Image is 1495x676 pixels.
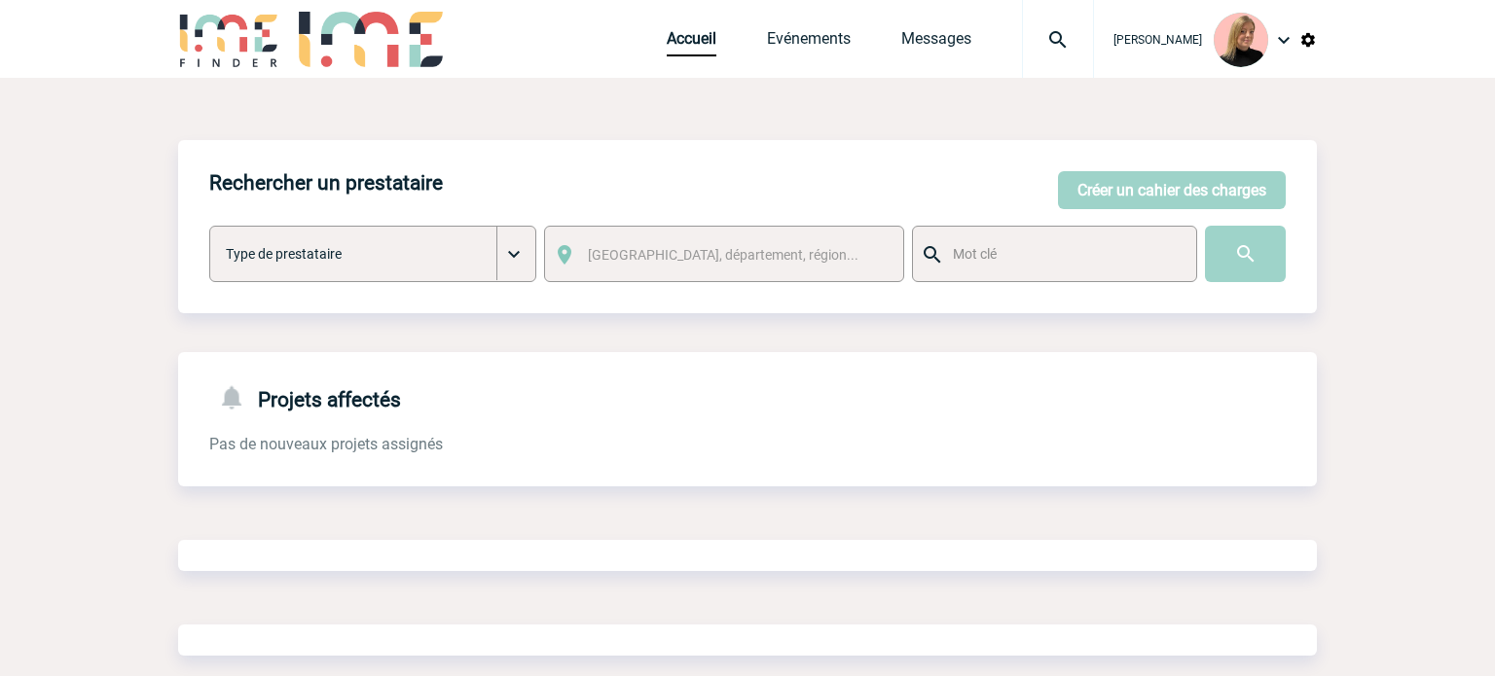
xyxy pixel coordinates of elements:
[209,383,401,411] h4: Projets affectés
[1214,13,1268,67] img: 131233-0.png
[209,435,443,453] span: Pas de nouveaux projets assignés
[901,29,971,56] a: Messages
[178,12,279,67] img: IME-Finder
[667,29,716,56] a: Accueil
[1113,33,1202,47] span: [PERSON_NAME]
[767,29,851,56] a: Evénements
[209,171,443,195] h4: Rechercher un prestataire
[948,241,1179,267] input: Mot clé
[1205,226,1286,282] input: Submit
[588,247,858,263] span: [GEOGRAPHIC_DATA], département, région...
[217,383,258,411] img: notifications-24-px-g.png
